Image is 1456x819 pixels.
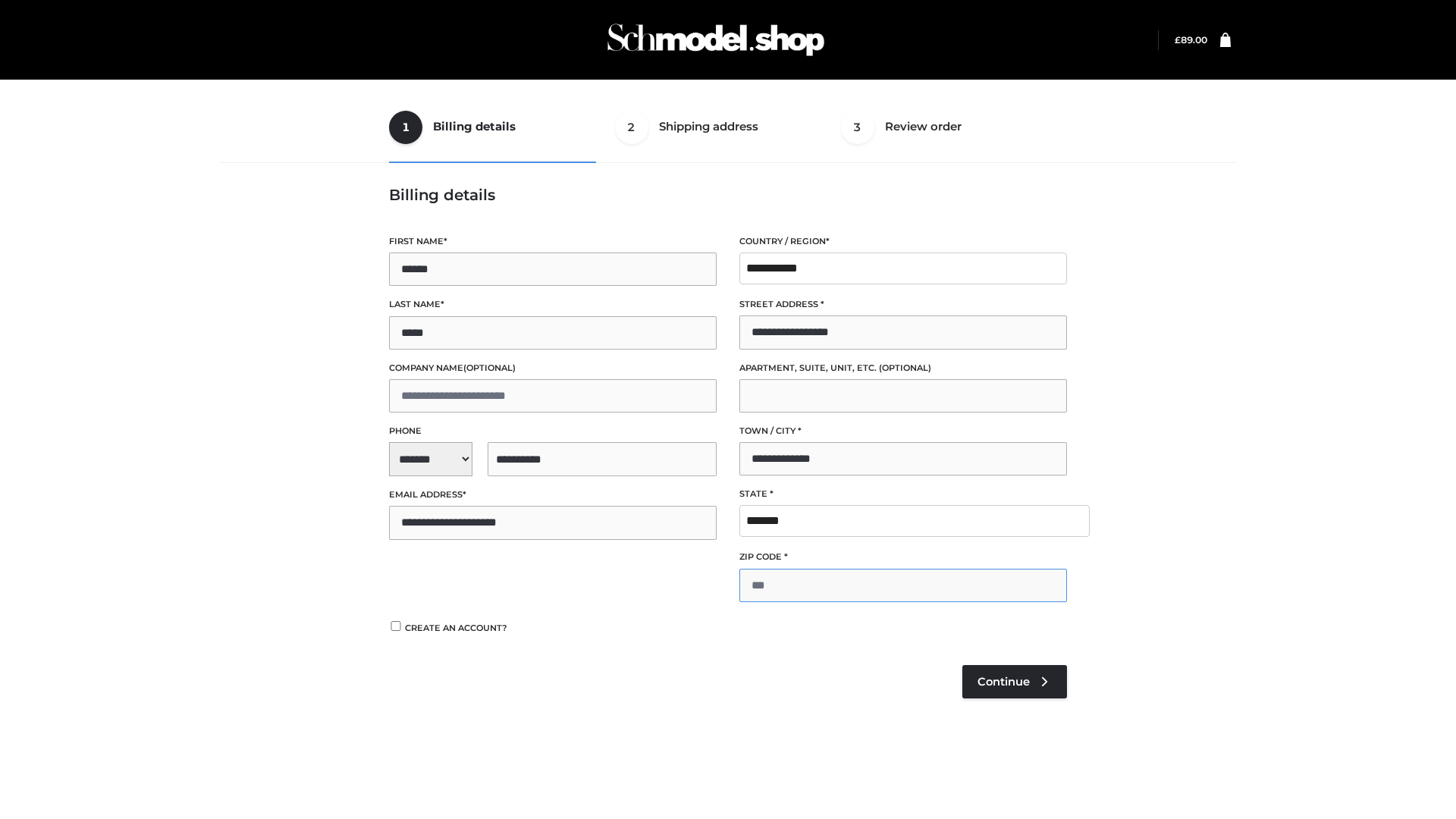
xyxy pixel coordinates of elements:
span: (optional) [463,362,516,373]
label: Apartment, suite, unit, etc. [739,361,1067,375]
label: State [739,487,1067,501]
label: Town / City [739,424,1067,438]
span: (optional) [879,362,931,373]
a: Continue [962,665,1067,698]
span: Create an account? [405,623,507,633]
input: Create an account? [389,621,403,631]
span: Continue [977,675,1030,689]
a: £89.00 [1175,34,1207,45]
img: Schmodel Admin 964 [602,10,830,70]
label: First name [389,234,717,249]
h3: Billing details [389,186,1067,204]
label: Street address [739,297,1067,312]
span: £ [1175,34,1181,45]
label: Last name [389,297,717,312]
label: Company name [389,361,717,375]
label: Phone [389,424,717,438]
label: Email address [389,488,717,502]
bdi: 89.00 [1175,34,1207,45]
label: Country / Region [739,234,1067,249]
label: ZIP Code [739,550,1067,564]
